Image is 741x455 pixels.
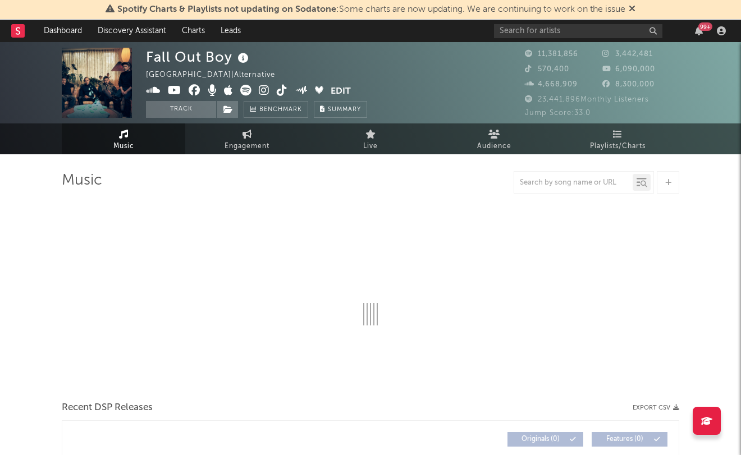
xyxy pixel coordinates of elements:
span: Spotify Charts & Playlists not updating on Sodatone [117,5,336,14]
span: Live [363,140,378,153]
input: Search for artists [494,24,662,38]
input: Search by song name or URL [514,178,633,187]
a: Playlists/Charts [556,123,679,154]
span: Features ( 0 ) [599,436,651,443]
span: Recent DSP Releases [62,401,153,415]
button: Features(0) [592,432,667,447]
button: Edit [331,85,351,99]
span: 6,090,000 [602,66,655,73]
span: Engagement [225,140,269,153]
a: Benchmark [244,101,308,118]
span: Playlists/Charts [590,140,646,153]
span: 570,400 [525,66,569,73]
button: Summary [314,101,367,118]
button: 99+ [695,26,703,35]
div: 99 + [698,22,712,31]
span: Dismiss [629,5,635,14]
span: 8,300,000 [602,81,655,88]
a: Leads [213,20,249,42]
span: Audience [477,140,511,153]
span: Summary [328,107,361,113]
a: Music [62,123,185,154]
a: Engagement [185,123,309,154]
a: Dashboard [36,20,90,42]
a: Audience [432,123,556,154]
a: Discovery Assistant [90,20,174,42]
span: Music [113,140,134,153]
div: [GEOGRAPHIC_DATA] | Alternative [146,68,288,82]
a: Live [309,123,432,154]
span: Benchmark [259,103,302,117]
span: 3,442,481 [602,50,653,58]
span: 23,441,896 Monthly Listeners [525,96,649,103]
span: Originals ( 0 ) [515,436,566,443]
span: 11,381,856 [525,50,578,58]
button: Export CSV [633,405,679,411]
span: Jump Score: 33.0 [525,109,591,117]
button: Track [146,101,216,118]
span: 4,668,909 [525,81,578,88]
div: Fall Out Boy [146,48,251,66]
button: Originals(0) [507,432,583,447]
span: : Some charts are now updating. We are continuing to work on the issue [117,5,625,14]
a: Charts [174,20,213,42]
